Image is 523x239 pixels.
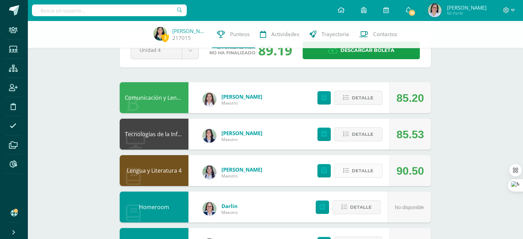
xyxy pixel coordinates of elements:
[271,31,299,38] span: Actividades
[221,209,238,215] span: Maestro
[221,203,238,209] a: Darlin
[120,155,188,186] div: Lengua y Literatura 4
[322,31,349,38] span: Trayectoria
[221,173,262,179] span: Maestro
[352,91,373,104] span: Detalle
[303,42,420,59] a: Descargar boleta
[120,82,188,113] div: Comunicación y Lenguaje L3 Inglés 4
[352,128,373,141] span: Detalle
[258,41,292,59] div: 89.19
[221,100,262,106] span: Maestro
[396,83,424,113] div: 85.20
[352,164,373,177] span: Detalle
[354,21,402,48] a: Contactos
[125,130,255,138] a: Tecnologías de la Información y la Comunicación 4
[131,42,198,59] a: Unidad 4
[373,31,397,38] span: Contactos
[230,31,250,38] span: Punteos
[428,3,442,17] img: 65f5ad2135174e629501159bff54d22a.png
[125,94,219,101] a: Comunicación y Lenguaje L3 Inglés 4
[221,137,262,142] span: Maestro
[395,205,424,210] span: No disponible
[408,9,416,17] span: 15
[203,202,216,216] img: 571966f00f586896050bf2f129d9ef0a.png
[340,42,394,59] span: Descargar boleta
[304,21,354,48] a: Trayectoria
[209,45,255,56] span: La unidad aún no ha finalizado
[203,93,216,106] img: acecb51a315cac2de2e3deefdb732c9f.png
[120,192,188,222] div: Homeroom
[447,4,486,11] span: [PERSON_NAME]
[255,21,304,48] a: Actividades
[212,21,255,48] a: Punteos
[120,119,188,150] div: Tecnologías de la Información y la Comunicación 4
[350,201,372,214] span: Detalle
[32,4,187,16] input: Busca un usuario...
[396,155,424,186] div: 90.50
[140,42,173,58] span: Unidad 4
[334,164,382,178] button: Detalle
[221,130,262,137] a: [PERSON_NAME]
[172,34,191,42] a: 217015
[333,200,381,214] button: Detalle
[153,27,167,41] img: 850e85adf1f9d6f0507dff7766d5b93b.png
[396,119,424,150] div: 85.53
[447,10,486,16] span: Mi Perfil
[221,93,262,100] a: [PERSON_NAME]
[139,203,169,211] a: Homeroom
[161,33,169,42] span: 2
[127,167,182,174] a: Lengua y Literatura 4
[172,28,207,34] a: [PERSON_NAME]
[334,127,382,141] button: Detalle
[203,129,216,143] img: 7489ccb779e23ff9f2c3e89c21f82ed0.png
[334,91,382,105] button: Detalle
[221,166,262,173] a: [PERSON_NAME]
[203,165,216,179] img: df6a3bad71d85cf97c4a6d1acf904499.png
